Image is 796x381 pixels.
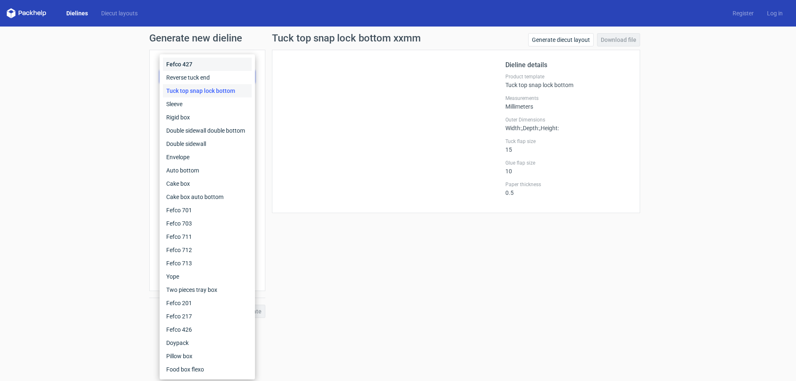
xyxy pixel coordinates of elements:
div: Yope [163,270,252,283]
div: Fefco 703 [163,217,252,230]
div: Envelope [163,150,252,164]
div: Fefco 426 [163,323,252,336]
a: Register [726,9,760,17]
div: Fefco 427 [163,58,252,71]
div: Auto bottom [163,164,252,177]
div: Fefco 201 [163,296,252,310]
div: Millimeters [505,95,630,110]
label: Paper thickness [505,181,630,188]
div: Tuck top snap lock bottom [505,73,630,88]
div: 0.5 [505,181,630,196]
div: Tuck top snap lock bottom [163,84,252,97]
div: Cake box [163,177,252,190]
div: Fefco 712 [163,243,252,257]
h1: Tuck top snap lock bottom xxmm [272,33,421,43]
a: Diecut layouts [95,9,144,17]
div: Cake box auto bottom [163,190,252,204]
label: Glue flap size [505,160,630,166]
div: 15 [505,138,630,153]
div: Double sidewall double bottom [163,124,252,137]
div: Fefco 713 [163,257,252,270]
a: Log in [760,9,789,17]
span: , Height : [539,125,559,131]
div: Double sidewall [163,137,252,150]
span: Width : [505,125,522,131]
div: Fefco 701 [163,204,252,217]
div: Two pieces tray box [163,283,252,296]
label: Measurements [505,95,630,102]
div: 10 [505,160,630,175]
div: Reverse tuck end [163,71,252,84]
label: Outer Dimensions [505,116,630,123]
div: Pillow box [163,349,252,363]
div: Fefco 711 [163,230,252,243]
div: Rigid box [163,111,252,124]
label: Tuck flap size [505,138,630,145]
h1: Generate new dieline [149,33,647,43]
div: Sleeve [163,97,252,111]
a: Generate diecut layout [528,33,594,46]
a: Dielines [60,9,95,17]
label: Product template [505,73,630,80]
h2: Dieline details [505,60,630,70]
span: , Depth : [522,125,539,131]
div: Food box flexo [163,363,252,376]
div: Doypack [163,336,252,349]
div: Fefco 217 [163,310,252,323]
